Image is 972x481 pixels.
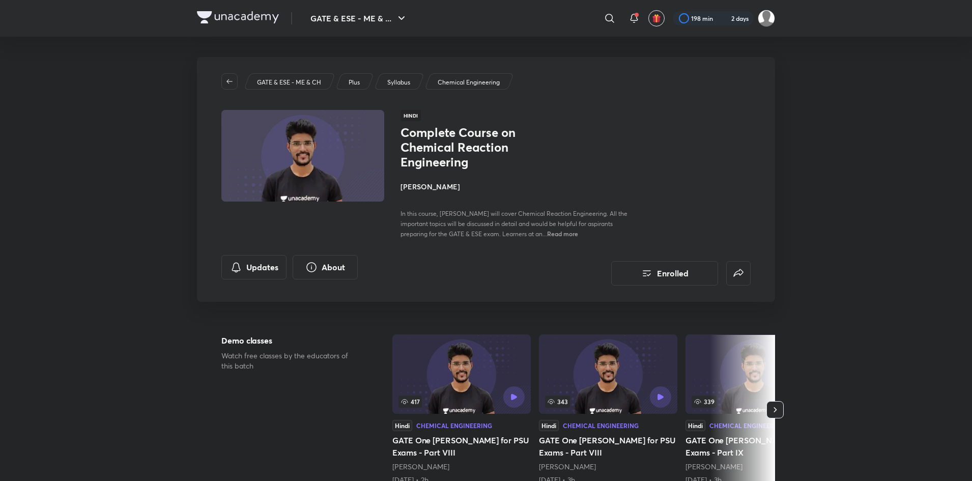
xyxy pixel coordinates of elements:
div: Hindi [539,420,559,431]
img: avatar [652,14,661,23]
a: Plus [347,78,362,87]
div: Chemical Engineering [709,422,785,429]
a: [PERSON_NAME] [539,462,596,471]
span: 343 [545,395,570,408]
a: Chemical Engineering [436,78,502,87]
img: streak [719,13,729,23]
div: Devendra Poonia [392,462,531,472]
span: 417 [398,395,422,408]
a: [PERSON_NAME] [392,462,449,471]
p: Chemical Engineering [438,78,500,87]
p: Plus [349,78,360,87]
h5: GATE One [PERSON_NAME] for PSU Exams - Part VIII [539,434,677,459]
a: GATE & ESE - ME & CH [255,78,323,87]
img: Prakhar Mishra [758,10,775,27]
img: Thumbnail [220,109,386,203]
h1: Complete Course on Chemical Reaction Engineering [401,125,567,169]
div: Chemical Engineering [563,422,639,429]
h5: GATE One [PERSON_NAME] for PSU Exams - Part IX [685,434,824,459]
div: Hindi [685,420,705,431]
span: Hindi [401,110,421,121]
p: Syllabus [387,78,410,87]
button: false [726,261,751,286]
h5: Demo classes [221,334,360,347]
span: In this course, [PERSON_NAME] will cover Chemical Reaction Engineering. All the important topics ... [401,210,627,238]
span: Read more [547,230,578,238]
div: Chemical Engineering [416,422,492,429]
h4: [PERSON_NAME] [401,181,628,192]
button: About [293,255,358,279]
p: Watch free classes by the educators of this batch [221,351,360,371]
a: Syllabus [386,78,412,87]
span: 339 [692,395,717,408]
div: Devendra Poonia [539,462,677,472]
h5: GATE One [PERSON_NAME] for PSU Exams - Part VIII [392,434,531,459]
button: Updates [221,255,287,279]
button: GATE & ESE - ME & ... [304,8,414,29]
p: GATE & ESE - ME & CH [257,78,321,87]
img: Company Logo [197,11,279,23]
button: avatar [648,10,665,26]
div: Hindi [392,420,412,431]
a: Company Logo [197,11,279,26]
div: Devendra Poonia [685,462,824,472]
button: Enrolled [611,261,718,286]
a: [PERSON_NAME] [685,462,742,471]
